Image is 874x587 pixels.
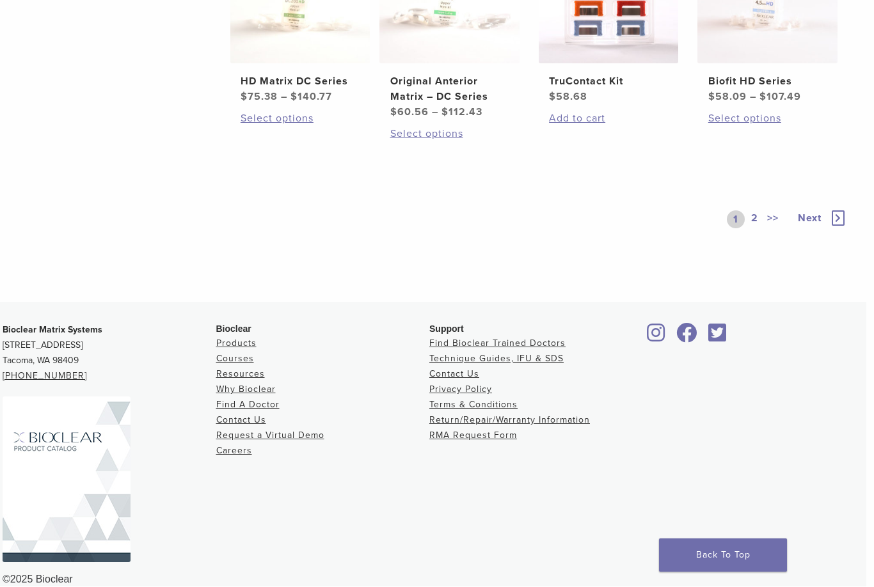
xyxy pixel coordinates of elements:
span: – [281,91,287,104]
bdi: 140.77 [290,91,332,104]
a: Terms & Conditions [429,400,518,411]
a: Courses [216,354,254,364]
span: $ [549,91,556,104]
a: Contact Us [216,415,266,426]
a: Bioclear [704,331,731,344]
span: Support [429,324,464,334]
bdi: 107.49 [759,91,801,104]
a: Why Bioclear [216,384,276,395]
span: Bioclear [216,324,251,334]
h2: Biofit HD Series [708,74,827,90]
a: 2 [749,211,761,229]
a: Technique Guides, IFU & SDS [429,354,564,364]
a: Bioclear [672,331,702,344]
span: $ [708,91,715,104]
a: Select options for “Original Anterior Matrix - DC Series” [390,127,509,142]
h2: Original Anterior Matrix – DC Series [390,74,509,105]
a: Select options for “Biofit HD Series” [708,111,827,127]
bdi: 75.38 [241,91,278,104]
a: Find A Doctor [216,400,280,411]
a: Find Bioclear Trained Doctors [429,338,566,349]
a: Add to cart: “TruContact Kit” [549,111,668,127]
bdi: 58.68 [549,91,587,104]
strong: Bioclear Matrix Systems [3,325,102,336]
a: RMA Request Form [429,430,517,441]
span: $ [759,91,767,104]
span: – [750,91,756,104]
span: – [432,106,438,119]
a: >> [765,211,781,229]
bdi: 58.09 [708,91,747,104]
span: Next [798,212,822,225]
bdi: 112.43 [441,106,482,119]
bdi: 60.56 [390,106,429,119]
img: Bioclear [3,397,131,563]
a: Return/Repair/Warranty Information [429,415,590,426]
a: Contact Us [429,369,479,380]
h2: TruContact Kit [549,74,668,90]
a: Back To Top [659,539,787,572]
a: Resources [216,369,265,380]
a: Careers [216,446,252,457]
p: [STREET_ADDRESS] Tacoma, WA 98409 [3,323,216,384]
a: Request a Virtual Demo [216,430,324,441]
span: $ [241,91,248,104]
span: $ [390,106,397,119]
a: Privacy Policy [429,384,492,395]
a: Products [216,338,257,349]
a: Select options for “HD Matrix DC Series” [241,111,360,127]
span: $ [290,91,298,104]
span: $ [441,106,449,119]
a: 1 [727,211,745,229]
h2: HD Matrix DC Series [241,74,360,90]
a: [PHONE_NUMBER] [3,371,87,382]
a: Bioclear [643,331,670,344]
